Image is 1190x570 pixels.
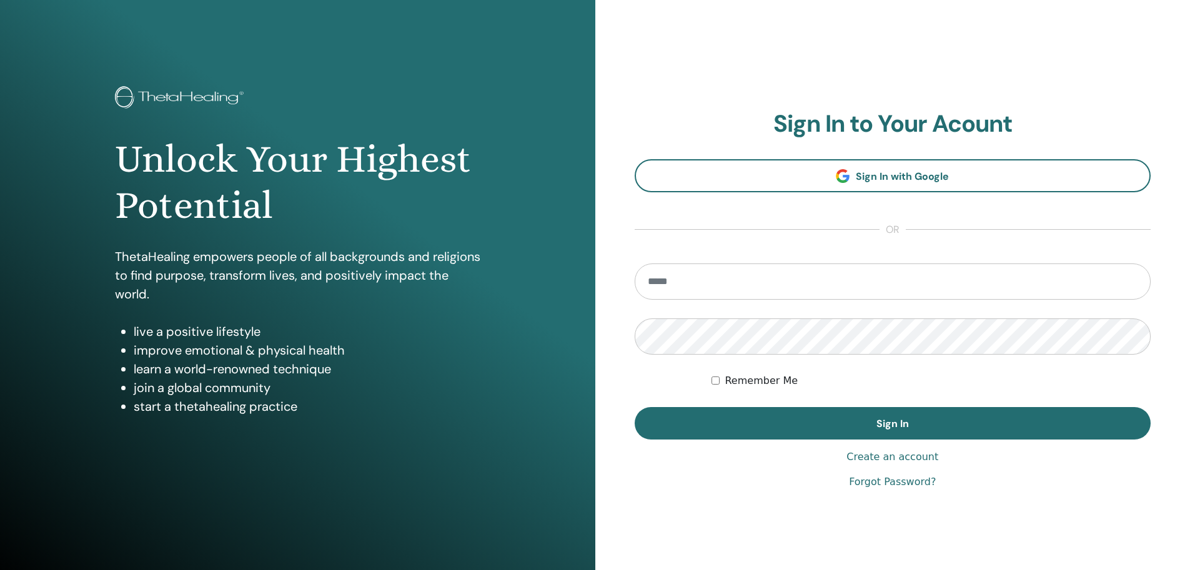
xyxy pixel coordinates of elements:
div: Keep me authenticated indefinitely or until I manually logout [712,373,1151,388]
li: start a thetahealing practice [134,397,480,416]
h2: Sign In to Your Acount [635,110,1151,139]
li: join a global community [134,378,480,397]
a: Forgot Password? [849,474,936,489]
a: Create an account [846,450,938,464]
li: improve emotional & physical health [134,341,480,360]
li: learn a world-renowned technique [134,360,480,378]
a: Sign In with Google [635,159,1151,192]
span: Sign In with Google [856,170,949,183]
button: Sign In [635,407,1151,440]
p: ThetaHealing empowers people of all backgrounds and religions to find purpose, transform lives, a... [115,247,480,303]
h1: Unlock Your Highest Potential [115,136,480,229]
span: Sign In [876,417,909,430]
label: Remember Me [725,373,798,388]
li: live a positive lifestyle [134,322,480,341]
span: or [880,222,906,237]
